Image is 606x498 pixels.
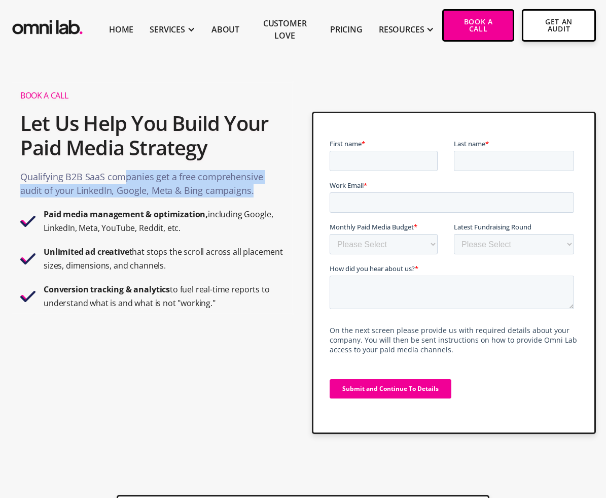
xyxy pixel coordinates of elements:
a: Get An Audit [522,9,596,42]
strong: Paid media management & optimization, [44,209,208,220]
div: RESOURCES [379,23,424,36]
a: Pricing [330,23,363,36]
img: Omni Lab: B2B SaaS Demand Generation Agency [10,13,85,38]
strong: to fuel real-time reports to understand what is and what is not "working." [44,284,270,309]
a: Customer Love [256,17,314,42]
a: About [211,23,239,36]
a: Home [109,23,133,36]
p: Qualifying B2B SaaS companies get a free comprehensive audit of your LinkedIn, Google, Meta & Bin... [20,170,284,203]
strong: that stops the scroll across all placement sizes, dimensions, and channels. [44,246,283,271]
h1: Book A Call [20,90,284,101]
strong: including Google, LinkedIn, Meta, YouTube, Reddit, etc. [44,209,273,234]
strong: Unlimited ad creative [44,246,129,257]
h2: Let Us Help You Build Your Paid Media Strategy [20,106,284,165]
a: Book a Call [442,9,514,42]
strong: Conversion tracking & analytics [44,284,170,295]
a: home [10,13,85,38]
iframe: Chat Widget [423,380,606,498]
iframe: Form 0 [330,139,578,407]
div: SERVICES [150,23,185,36]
